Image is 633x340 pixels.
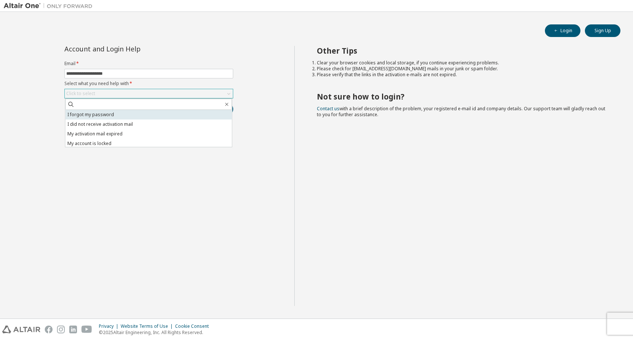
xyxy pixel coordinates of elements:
[317,66,607,72] li: Please check for [EMAIL_ADDRESS][DOMAIN_NAME] mails in your junk or spam folder.
[99,323,121,329] div: Privacy
[57,326,65,333] img: instagram.svg
[64,61,233,67] label: Email
[317,46,607,55] h2: Other Tips
[317,105,605,118] span: with a brief description of the problem, your registered e-mail id and company details. Our suppo...
[65,89,233,98] div: Click to select
[121,323,175,329] div: Website Terms of Use
[4,2,96,10] img: Altair One
[317,105,339,112] a: Contact us
[2,326,40,333] img: altair_logo.svg
[585,24,620,37] button: Sign Up
[317,60,607,66] li: Clear your browser cookies and local storage, if you continue experiencing problems.
[317,72,607,78] li: Please verify that the links in the activation e-mails are not expired.
[64,81,233,87] label: Select what you need help with
[69,326,77,333] img: linkedin.svg
[66,91,95,97] div: Click to select
[99,329,213,336] p: © 2025 Altair Engineering, Inc. All Rights Reserved.
[317,92,607,101] h2: Not sure how to login?
[81,326,92,333] img: youtube.svg
[64,46,200,52] div: Account and Login Help
[545,24,580,37] button: Login
[175,323,213,329] div: Cookie Consent
[45,326,53,333] img: facebook.svg
[66,110,232,119] li: I forgot my password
